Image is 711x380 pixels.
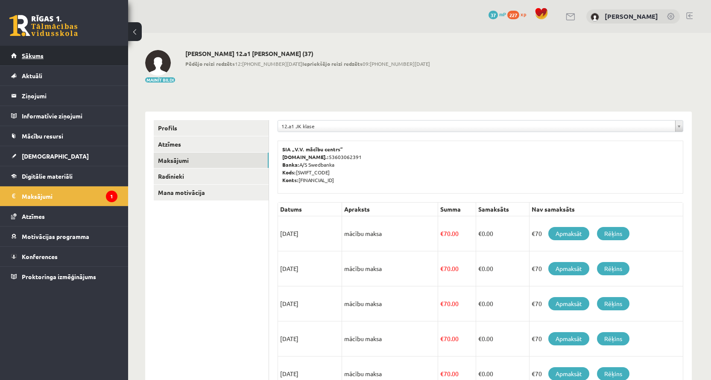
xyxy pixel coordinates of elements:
[278,216,342,251] td: [DATE]
[106,191,117,202] i: 1
[548,332,589,345] a: Apmaksāt
[438,286,476,321] td: 70.00
[548,297,589,310] a: Apmaksāt
[282,169,296,176] b: Kods:
[22,273,96,280] span: Proktoringa izmēģinājums
[440,230,444,237] span: €
[11,46,117,65] a: Sākums
[529,286,683,321] td: €70
[476,286,529,321] td: 0.00
[185,50,430,57] h2: [PERSON_NAME] 12.a1 [PERSON_NAME] (37)
[22,172,73,180] span: Digitālie materiāli
[438,203,476,216] th: Summa
[11,267,117,286] a: Proktoringa izmēģinājums
[476,216,529,251] td: 0.00
[22,52,44,59] span: Sākums
[529,321,683,356] td: €70
[440,370,444,377] span: €
[489,11,506,18] a: 37 mP
[145,77,175,82] button: Mainīt bildi
[11,126,117,146] a: Mācību resursi
[154,185,269,200] a: Mana motivācija
[154,136,269,152] a: Atzīmes
[548,262,589,275] a: Apmaksāt
[478,335,482,342] span: €
[489,11,498,19] span: 37
[282,145,679,184] p: 53603062391 A/S Swedbanka [SWIFT_CODE] [FINANCIAL_ID]
[529,251,683,286] td: €70
[278,321,342,356] td: [DATE]
[605,12,658,21] a: [PERSON_NAME]
[11,66,117,85] a: Aktuāli
[282,177,298,183] b: Konts:
[342,216,438,251] td: mācību maksa
[548,227,589,240] a: Apmaksāt
[499,11,506,18] span: mP
[597,262,629,275] a: Rēķins
[22,212,45,220] span: Atzīmes
[11,86,117,106] a: Ziņojumi
[278,251,342,286] td: [DATE]
[478,300,482,307] span: €
[11,166,117,186] a: Digitālie materiāli
[281,121,672,132] span: 12.a1 JK klase
[342,286,438,321] td: mācību maksa
[185,60,235,67] b: Pēdējo reizi redzēts
[22,233,89,240] span: Motivācijas programma
[476,321,529,356] td: 0.00
[529,203,683,216] th: Nav samaksāts
[521,11,526,18] span: xp
[22,152,89,160] span: [DEMOGRAPHIC_DATA]
[342,321,438,356] td: mācību maksa
[438,321,476,356] td: 70.00
[278,203,342,216] th: Datums
[302,60,363,67] b: Iepriekšējo reizi redzēts
[278,121,683,132] a: 12.a1 JK klase
[438,216,476,251] td: 70.00
[476,203,529,216] th: Samaksāts
[11,206,117,226] a: Atzīmes
[154,120,269,136] a: Profils
[282,153,329,160] b: [DOMAIN_NAME].:
[476,251,529,286] td: 0.00
[478,370,482,377] span: €
[342,203,438,216] th: Apraksts
[11,106,117,126] a: Informatīvie ziņojumi
[440,300,444,307] span: €
[9,15,78,36] a: Rīgas 1. Tālmācības vidusskola
[529,216,683,251] td: €70
[22,132,63,140] span: Mācību resursi
[22,106,117,126] legend: Informatīvie ziņojumi
[440,335,444,342] span: €
[440,265,444,272] span: €
[145,50,171,76] img: Aleksandrs Demidenko
[22,86,117,106] legend: Ziņojumi
[22,186,117,206] legend: Maksājumi
[11,186,117,206] a: Maksājumi1
[22,72,42,80] span: Aktuāli
[597,297,629,310] a: Rēķins
[11,227,117,246] a: Motivācijas programma
[507,11,530,18] a: 227 xp
[597,332,629,345] a: Rēķins
[282,146,343,153] b: SIA „V.V. mācību centrs”
[154,168,269,184] a: Radinieki
[11,146,117,166] a: [DEMOGRAPHIC_DATA]
[597,227,629,240] a: Rēķins
[478,230,482,237] span: €
[154,153,269,168] a: Maksājumi
[185,60,430,68] span: 12:[PHONE_NUMBER][DATE] 09:[PHONE_NUMBER][DATE]
[22,253,58,260] span: Konferences
[507,11,519,19] span: 227
[278,286,342,321] td: [DATE]
[591,13,599,21] img: Aleksandrs Demidenko
[438,251,476,286] td: 70.00
[11,247,117,266] a: Konferences
[282,161,299,168] b: Banka:
[478,265,482,272] span: €
[342,251,438,286] td: mācību maksa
